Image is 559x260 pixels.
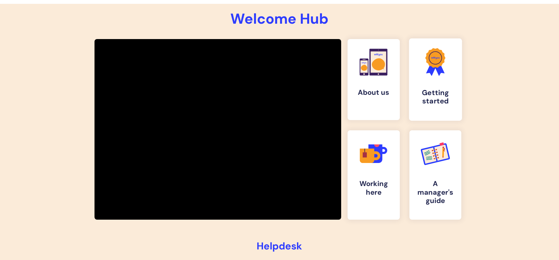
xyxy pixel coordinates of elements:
h4: About us [353,88,395,97]
a: About us [348,39,400,120]
h4: Getting started [414,89,456,106]
h2: Helpdesk [87,240,472,252]
a: A manager's guide [409,130,462,220]
iframe: Welcome to WithYou video [95,60,341,199]
h4: Working here [353,180,395,197]
a: Working here [348,130,400,220]
a: Getting started [409,38,462,121]
h1: Welcome Hub [87,10,472,28]
h4: A manager's guide [415,180,456,205]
